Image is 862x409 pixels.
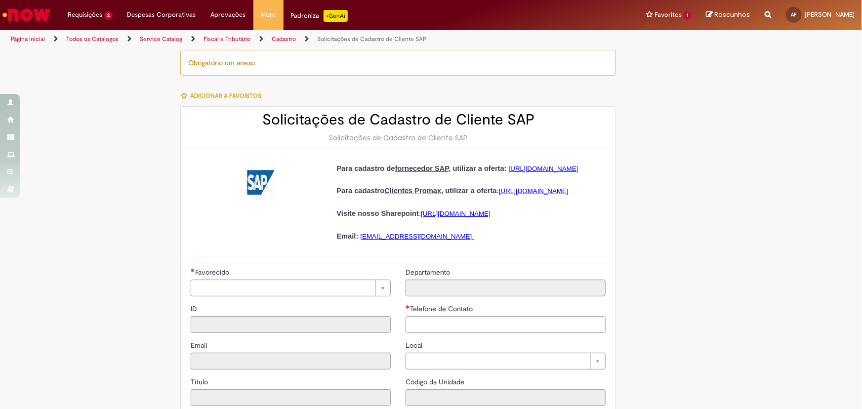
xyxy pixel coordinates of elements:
[244,168,276,200] img: Solicitações de Cadastro de Cliente SAP
[191,389,391,406] input: Título
[291,10,348,22] div: Padroniza
[410,304,475,313] span: Telefone de Contato
[324,10,348,22] p: +GenAi
[191,377,210,387] label: Somente leitura - Título
[805,10,855,19] span: [PERSON_NAME]
[211,10,246,20] span: Aprovações
[261,10,276,20] span: More
[1,5,52,25] img: ServiceNow
[180,85,267,106] button: Adicionar a Favoritos
[7,30,567,48] ul: Trilhas de página
[68,10,102,20] span: Requisições
[714,10,750,19] span: Rascunhos
[191,133,606,143] div: Solicitações de Cadastro de Cliente SAP
[127,10,196,20] span: Despesas Corporativas
[336,187,496,195] span: Para cadastro , utilizar a oferta
[655,10,682,20] span: Favoritos
[406,341,424,350] span: Local
[509,165,578,172] a: [URL][DOMAIN_NAME]
[11,35,45,43] a: Página inicial
[406,389,606,406] input: Código da Unidade
[336,209,419,217] span: Visite nosso Sharepoint
[191,112,606,128] h2: Solicitações de Cadastro de Cliente SAP
[317,35,426,43] a: Solicitações de Cadastro de Cliente SAP
[272,35,296,43] a: Cadastro
[497,187,499,195] span: :
[191,304,199,313] span: Somente leitura - ID
[66,35,119,43] a: Todos os Catálogos
[406,377,466,387] label: Somente leitura - Código da Unidade
[191,268,195,272] span: Necessários
[421,210,491,217] a: [URL][DOMAIN_NAME]
[191,304,199,314] label: Somente leitura - ID
[204,35,250,43] a: Fiscal e Tributário
[195,268,231,277] span: Necessários - Favorecido
[180,50,616,76] div: Obrigatório um anexo.
[384,187,441,195] u: Clientes Promax
[191,377,210,386] span: Somente leitura - Título
[361,233,472,240] a: [EMAIL_ADDRESS][DOMAIN_NAME]
[140,35,182,43] a: Service Catalog
[336,164,506,172] span: Para cadastro de , utilizar a oferta:
[191,353,391,369] input: Email
[499,187,569,195] a: [URL][DOMAIN_NAME]
[406,267,452,277] label: Somente leitura - Departamento
[419,209,421,217] span: :
[406,316,606,333] input: Telefone de Contato
[406,268,452,277] span: Somente leitura - Departamento
[791,11,797,18] span: AF
[191,340,209,350] label: Somente leitura - Email
[191,341,209,350] span: Somente leitura - Email
[684,11,691,20] span: 1
[191,280,391,296] a: Limpar campo Favorecido
[406,353,606,369] a: Limpar campo Local
[104,11,113,20] span: 2
[336,232,358,240] span: Email:
[191,316,391,333] input: ID
[706,10,750,20] a: Rascunhos
[406,377,466,386] span: Somente leitura - Código da Unidade
[406,280,606,296] input: Departamento
[395,164,449,172] u: fornecedor SAP
[190,92,261,100] span: Adicionar a Favoritos
[406,305,410,309] span: Necessários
